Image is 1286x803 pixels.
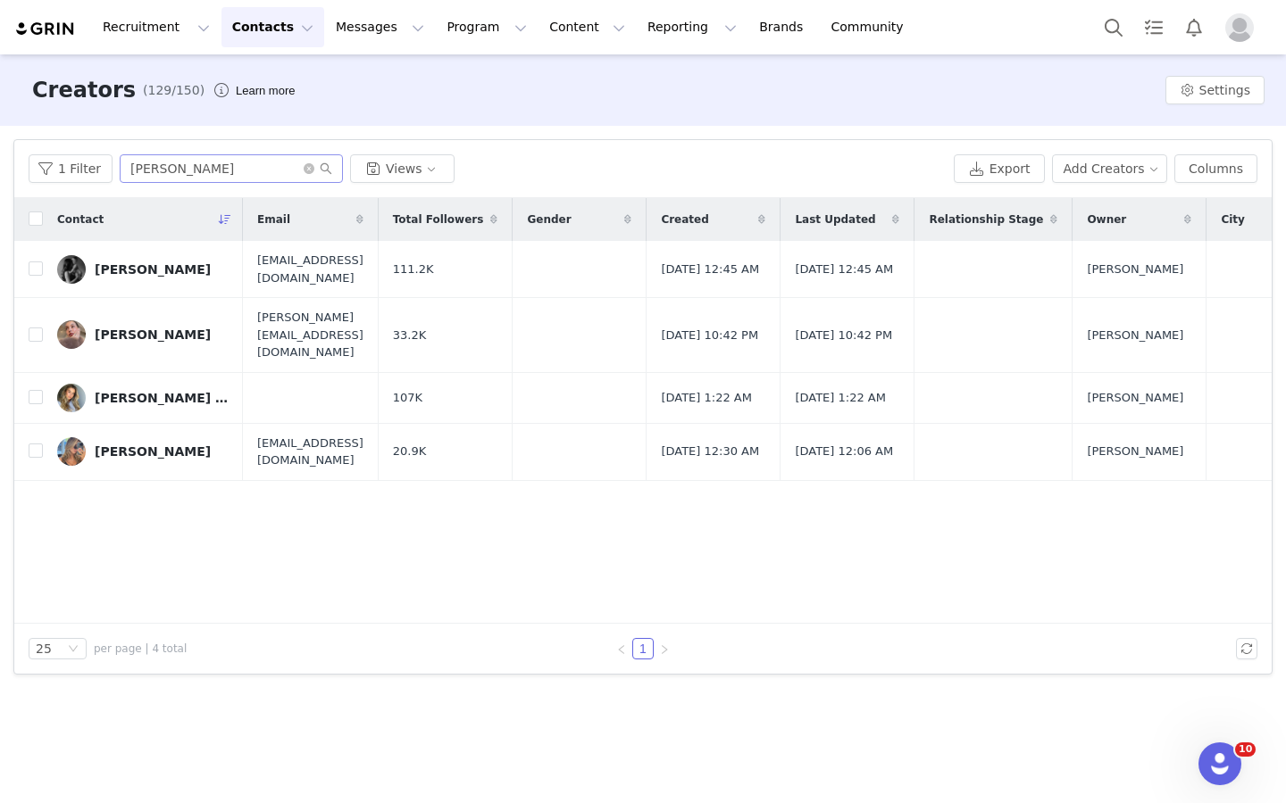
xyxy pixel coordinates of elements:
img: 38ef1939-7981-4431-9f7d-7420abcfc633--s.jpg [57,437,86,466]
span: 33.2K [393,327,426,344]
span: [PERSON_NAME] [1087,389,1183,407]
li: Next Page [654,638,675,659]
iframe: Intercom live chat [1198,742,1241,785]
button: Contacts [221,7,324,47]
span: [DATE] 10:42 PM [661,327,758,344]
a: [PERSON_NAME] [PERSON_NAME] [57,384,229,412]
button: 1 Filter [29,154,113,183]
i: icon: down [68,643,79,656]
span: Last Updated [795,211,875,228]
img: grin logo [14,21,77,37]
span: [DATE] 12:30 AM [661,443,759,460]
div: [PERSON_NAME] [95,327,211,342]
span: [DATE] 10:42 PM [795,327,892,344]
button: Reporting [637,7,747,47]
span: [DATE] 12:45 AM [661,261,759,278]
div: [PERSON_NAME] [95,444,211,459]
button: Notifications [1174,7,1214,47]
button: Recruitment [92,7,221,47]
span: 111.2K [393,261,434,278]
i: icon: left [616,644,627,655]
span: [DATE] 1:22 AM [795,389,886,407]
span: [PERSON_NAME] [1087,327,1183,344]
i: icon: close-circle [304,163,314,174]
a: [PERSON_NAME] [57,320,229,349]
span: Total Followers [393,211,484,228]
span: 107K [393,389,422,407]
img: 4d73e8c0-8056-467a-ba0e-0812114a8e6c.jpg [57,255,86,284]
div: [PERSON_NAME] [95,262,211,277]
i: icon: search [320,162,332,175]
span: Contact [57,211,104,228]
span: [DATE] 12:06 AM [795,443,893,460]
span: (129/150) [143,81,205,100]
span: Email [257,211,290,228]
span: Owner [1087,211,1126,228]
button: Search [1094,7,1133,47]
img: placeholder-profile.jpg [1225,13,1254,42]
span: [PERSON_NAME][EMAIL_ADDRESS][DOMAIN_NAME] [257,309,363,361]
span: per page | 4 total [94,641,187,657]
a: [PERSON_NAME] [57,437,229,466]
span: [PERSON_NAME] [1087,261,1183,278]
li: 1 [632,638,654,659]
span: [EMAIL_ADDRESS][DOMAIN_NAME] [257,252,363,286]
li: Previous Page [611,638,632,659]
i: icon: right [659,644,670,655]
span: Relationship Stage [929,211,1043,228]
img: ea6b2c67-ab5b-4c6f-a56f-b456fecdd287.jpg [57,320,86,349]
span: [DATE] 1:22 AM [661,389,752,407]
img: dff7028f-9d9d-41ff-ae03-867947d634e3--s.jpg [57,384,86,412]
span: [PERSON_NAME] [1087,443,1183,460]
button: Settings [1165,76,1265,104]
span: [EMAIL_ADDRESS][DOMAIN_NAME] [257,435,363,469]
span: Gender [527,211,571,228]
button: Program [436,7,538,47]
div: [PERSON_NAME] [PERSON_NAME] [95,391,229,405]
input: Search... [120,154,343,183]
a: 1 [633,639,653,658]
span: 10 [1235,742,1256,757]
button: Views [350,154,455,183]
div: 25 [36,639,52,658]
span: [DATE] 12:45 AM [795,261,893,278]
a: Tasks [1134,7,1173,47]
a: Community [821,7,923,47]
button: Add Creators [1052,154,1168,183]
span: 20.9K [393,443,426,460]
a: [PERSON_NAME] [57,255,229,284]
a: Brands [748,7,819,47]
button: Profile [1215,13,1272,42]
span: Created [661,211,708,228]
button: Content [539,7,636,47]
h3: Creators [32,74,136,106]
button: Messages [325,7,435,47]
span: City [1221,211,1244,228]
button: Export [954,154,1045,183]
div: Tooltip anchor [232,82,298,100]
button: Columns [1174,154,1257,183]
